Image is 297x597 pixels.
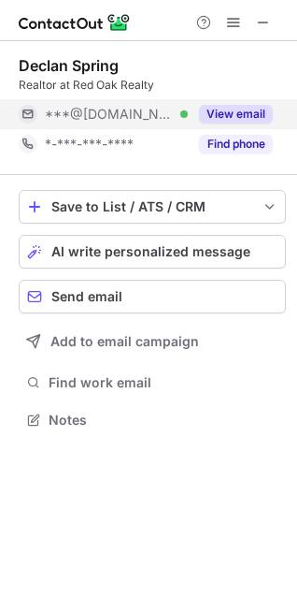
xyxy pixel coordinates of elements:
[51,244,250,259] span: AI write personalized message
[49,374,278,391] span: Find work email
[19,11,131,34] img: ContactOut v5.3.10
[199,105,273,124] button: Reveal Button
[19,280,286,313] button: Send email
[19,190,286,224] button: save-profile-one-click
[199,135,273,153] button: Reveal Button
[19,77,286,94] div: Realtor at Red Oak Realty
[19,325,286,358] button: Add to email campaign
[19,56,119,75] div: Declan Spring
[19,235,286,269] button: AI write personalized message
[49,412,278,429] span: Notes
[19,370,286,396] button: Find work email
[45,106,174,123] span: ***@[DOMAIN_NAME]
[19,407,286,433] button: Notes
[51,199,253,214] div: Save to List / ATS / CRM
[51,289,122,304] span: Send email
[50,334,199,349] span: Add to email campaign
